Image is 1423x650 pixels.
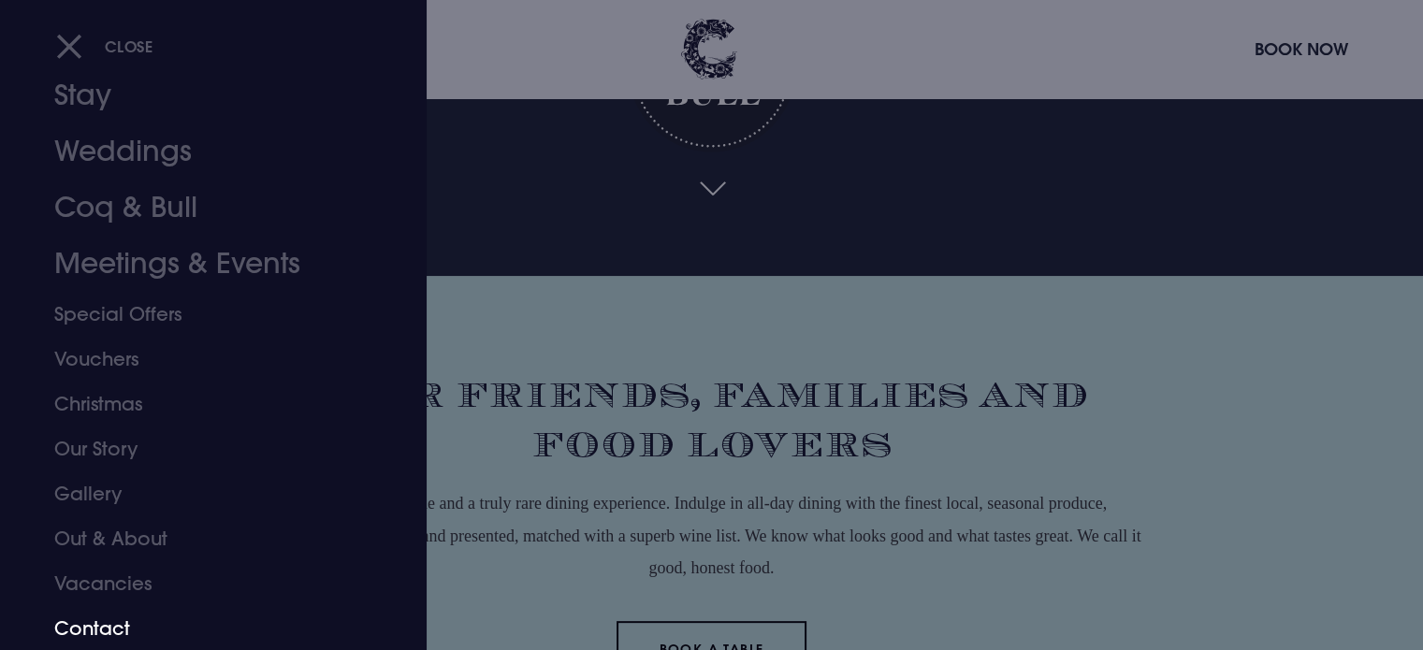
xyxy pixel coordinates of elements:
a: Christmas [54,382,350,426]
a: Gallery [54,471,350,516]
a: Stay [54,67,350,123]
a: Our Story [54,426,350,471]
span: Close [105,36,153,56]
a: Coq & Bull [54,180,350,236]
a: Vouchers [54,337,350,382]
a: Out & About [54,516,350,561]
a: Special Offers [54,292,350,337]
a: Vacancies [54,561,350,606]
a: Meetings & Events [54,236,350,292]
a: Weddings [54,123,350,180]
button: Close [56,27,153,65]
